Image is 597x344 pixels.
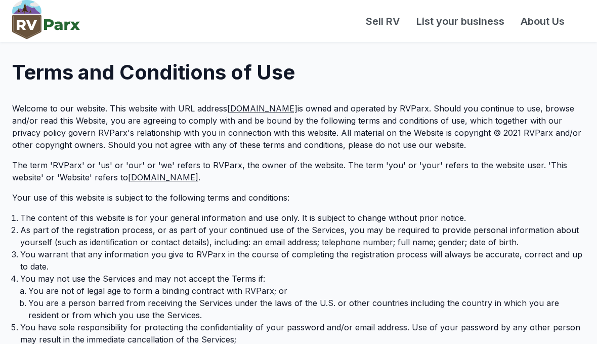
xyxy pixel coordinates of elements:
h1: Terms and Conditions of Use [12,58,585,86]
div: Your use of this website is subject to the following terms and conditions: [12,192,585,212]
li: You warrant that any information you give to RVParx in the course of completing the registration ... [20,248,585,273]
li: You are a person barred from receiving the Services under the laws of the U.S. or other countries... [28,297,585,321]
li: As part of the registration process, or as part of your continued use of the Services, you may be... [20,224,585,248]
div: Welcome to our website. This website with URL address is owned and operated by RVParx. Should you... [12,102,585,159]
a: List your business [408,14,513,29]
li: The content of this website is for your general information and use only. It is subject to change... [20,212,585,224]
u: [DOMAIN_NAME] [128,172,198,182]
a: About Us [513,14,573,29]
div: The term 'RVParx' or 'us' or 'our' or 'we' refers to RVParx, the owner of the website. The term '... [12,159,585,192]
li: You are not of legal age to form a binding contract with RVParx; or [28,285,585,297]
u: [DOMAIN_NAME] [227,103,297,113]
a: Sell RV [358,14,408,29]
li: You may not use the Services and may not accept the Terms if: [20,273,585,321]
